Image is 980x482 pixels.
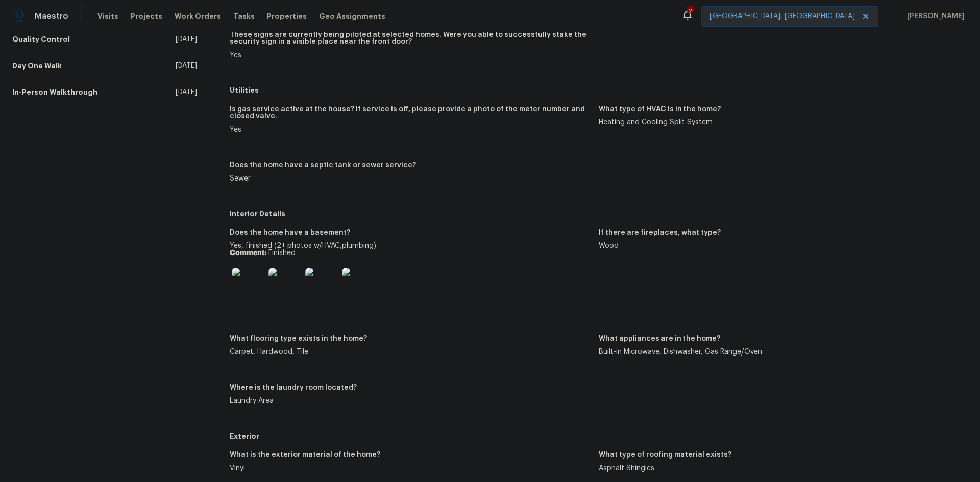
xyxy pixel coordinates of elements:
[230,52,591,59] div: Yes
[176,61,197,71] span: [DATE]
[12,87,97,97] h5: In-Person Walkthrough
[12,57,197,75] a: Day One Walk[DATE]
[599,465,960,472] div: Asphalt Shingles
[687,6,694,16] div: 2
[12,83,197,102] a: In-Person Walkthrough[DATE]
[230,465,591,472] div: Vinyl
[175,11,221,21] span: Work Orders
[131,11,162,21] span: Projects
[599,348,960,356] div: Built-in Microwave, Dishwasher, Gas Range/Oven
[599,106,721,113] h5: What type of HVAC is in the home?
[230,162,416,169] h5: Does the home have a septic tank or sewer service?
[267,11,307,21] span: Properties
[319,11,385,21] span: Geo Assignments
[97,11,118,21] span: Visits
[12,61,62,71] h5: Day One Walk
[230,31,591,45] h5: These signs are currently being piloted at selected homes. Were you able to successfully stake th...
[230,85,968,95] h5: Utilities
[230,209,968,219] h5: Interior Details
[599,335,720,342] h5: What appliances are in the home?
[599,451,731,459] h5: What type of roofing material exists?
[230,242,591,307] div: Yes, finished (2+ photos w/HVAC,plumbing)
[230,126,591,133] div: Yes
[230,175,591,182] div: Sewer
[230,451,380,459] h5: What is the exterior material of the home?
[230,397,591,404] div: Laundry Area
[12,30,197,48] a: Quality Control[DATE]
[230,229,350,236] h5: Does the home have a basement?
[230,431,968,441] h5: Exterior
[230,106,591,120] h5: Is gas service active at the house? If service is off, please provide a photo of the meter number...
[176,34,197,44] span: [DATE]
[599,242,960,249] div: Wood
[230,348,591,356] div: Carpet, Hardwood, Tile
[230,335,367,342] h5: What flooring type exists in the home?
[230,249,266,257] b: Comment:
[230,249,591,257] p: Finished
[12,34,70,44] h5: Quality Control
[710,11,855,21] span: [GEOGRAPHIC_DATA], [GEOGRAPHIC_DATA]
[35,11,68,21] span: Maestro
[233,13,255,20] span: Tasks
[230,384,357,391] h5: Where is the laundry room located?
[176,87,197,97] span: [DATE]
[599,229,721,236] h5: If there are fireplaces, what type?
[599,119,960,126] div: Heating and Cooling Split System
[903,11,965,21] span: [PERSON_NAME]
